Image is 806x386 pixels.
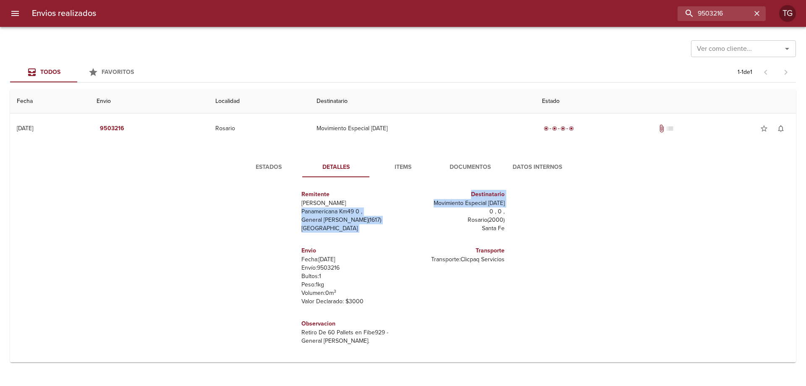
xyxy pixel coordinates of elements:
span: star_border [760,124,768,133]
p: Rosario ( 2000 ) [406,216,505,224]
h6: Envios realizados [32,7,96,20]
div: Entregado [542,124,576,133]
p: Peso: 1 kg [301,281,400,289]
th: Fecha [10,89,90,113]
h6: Transporte [406,246,505,255]
table: Tabla de envíos del cliente [10,89,796,362]
h6: Observacion [301,319,400,328]
span: Documentos [442,162,499,173]
span: Favoritos [102,68,134,76]
sup: 3 [334,289,336,294]
p: Panamericana Km49 0 , [301,207,400,216]
input: buscar [678,6,751,21]
p: Movimiento Especial [DATE] [406,199,505,207]
button: Agregar a favoritos [756,120,772,137]
div: TG [779,5,796,22]
span: Todos [40,68,60,76]
div: Abrir información de usuario [779,5,796,22]
div: Tabs Envios [10,62,144,82]
button: 9503216 [97,121,128,137]
span: Detalles [307,162,364,173]
p: Santa Fe [406,224,505,233]
p: Retiro De 60 Pallets en Fibe929 - General [PERSON_NAME]. [301,328,400,345]
p: Transporte: Clicpaq Servicios [406,255,505,264]
h6: Destinatario [406,190,505,199]
span: Estados [240,162,297,173]
h6: Remitente [301,190,400,199]
th: Localidad [209,89,310,113]
span: Tiene documentos adjuntos [657,124,666,133]
span: radio_button_checked [544,126,549,131]
p: 1 - 1 de 1 [738,68,752,76]
span: radio_button_checked [552,126,557,131]
div: Tabs detalle de guia [235,157,571,177]
span: No tiene pedido asociado [666,124,674,133]
td: Rosario [209,113,310,144]
td: Movimiento Especial [DATE] [310,113,536,144]
button: menu [5,3,25,24]
p: Bultos: 1 [301,272,400,281]
th: Estado [535,89,796,113]
p: Envío: 9503216 [301,264,400,272]
th: Destinatario [310,89,536,113]
button: Abrir [781,43,793,55]
p: Fecha: [DATE] [301,255,400,264]
span: radio_button_checked [560,126,565,131]
h6: Envio [301,246,400,255]
span: Datos Internos [509,162,566,173]
p: 0 , 0 , [406,207,505,216]
p: Volumen: 0 m [301,289,400,297]
span: radio_button_checked [569,126,574,131]
p: [GEOGRAPHIC_DATA] [301,224,400,233]
button: Activar notificaciones [772,120,789,137]
em: 9503216 [100,123,124,134]
p: Valor Declarado: $ 3000 [301,297,400,306]
span: Pagina anterior [756,68,776,76]
p: General [PERSON_NAME] ( 1617 ) [301,216,400,224]
div: [DATE] [17,125,33,132]
th: Envio [90,89,209,113]
p: [PERSON_NAME] [301,199,400,207]
span: notifications_none [777,124,785,133]
span: Items [374,162,432,173]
